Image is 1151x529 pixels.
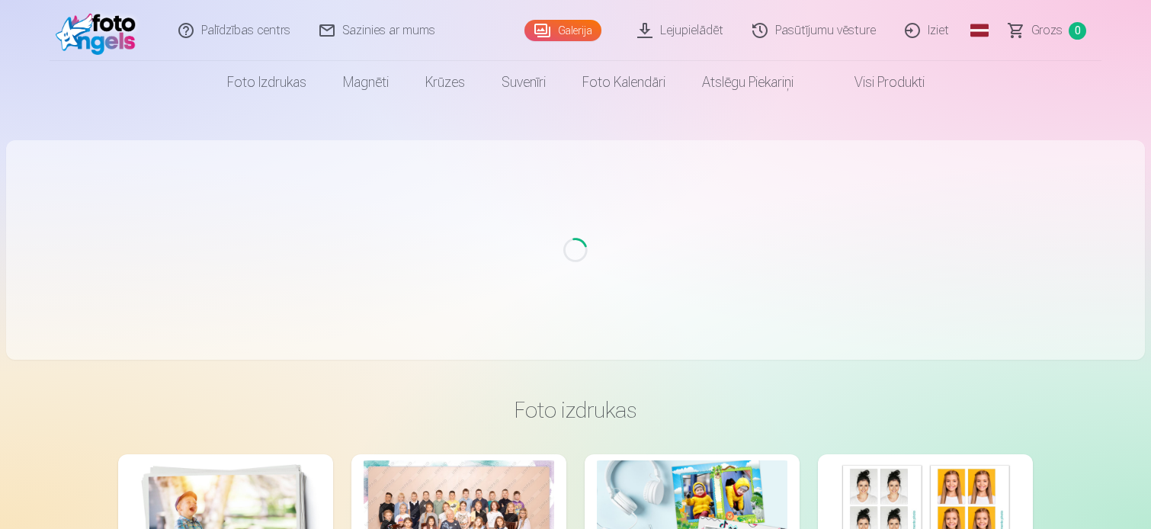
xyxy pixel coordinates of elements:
a: Suvenīri [483,61,564,104]
a: Magnēti [325,61,407,104]
img: /fa1 [56,6,143,55]
h3: Foto izdrukas [130,396,1021,424]
a: Foto izdrukas [209,61,325,104]
a: Galerija [524,20,601,41]
a: Visi produkti [812,61,943,104]
a: Krūzes [407,61,483,104]
span: 0 [1069,22,1086,40]
span: Grozs [1031,21,1063,40]
a: Atslēgu piekariņi [684,61,812,104]
a: Foto kalendāri [564,61,684,104]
